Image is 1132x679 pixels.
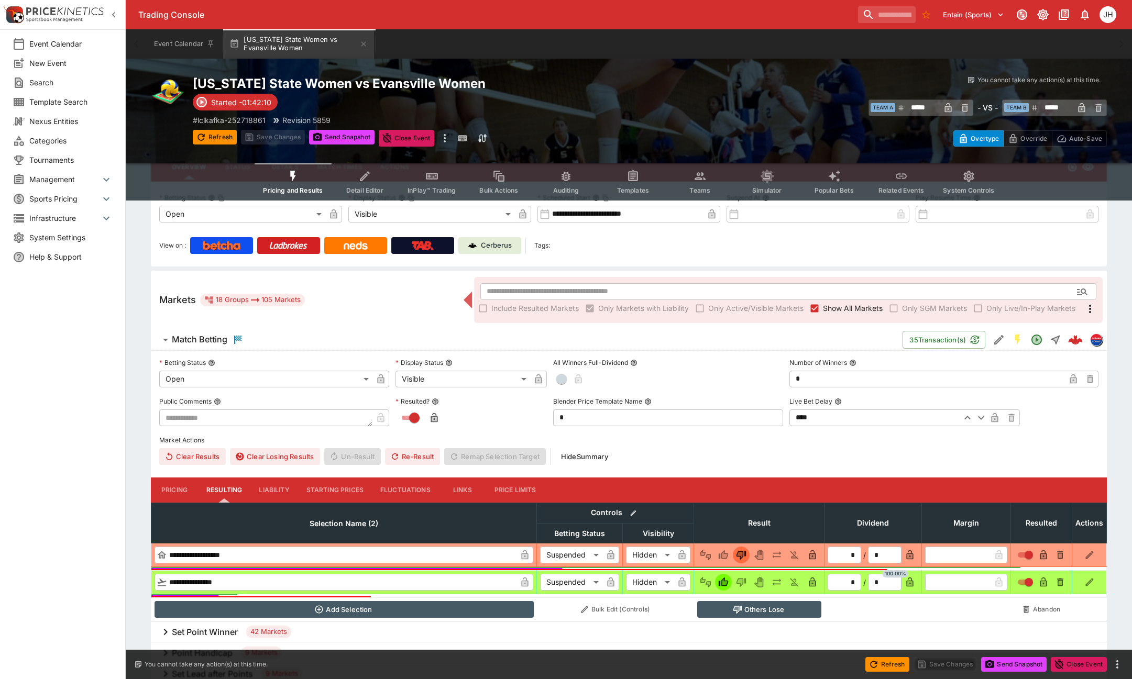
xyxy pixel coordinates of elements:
th: Result [694,503,825,543]
button: Number of Winners [849,359,856,366]
button: Select Tenant [937,6,1010,23]
button: Send Snapshot [981,657,1047,672]
button: Void [751,574,767,591]
span: System Settings [29,232,113,243]
button: [US_STATE] State Women vs Evansville Women [223,29,374,59]
button: Pricing [151,477,198,503]
span: 42 Markets [246,627,291,637]
button: more [1111,658,1124,671]
p: Number of Winners [789,358,847,367]
button: Re-Result [385,448,440,465]
button: Betting Status [208,359,215,366]
button: Price Limits [486,477,545,503]
span: Only Live/In-Play Markets [986,303,1075,314]
button: Edit Detail [990,330,1008,349]
img: logo-cerberus--red.svg [1068,332,1083,347]
span: 100.00% [883,570,908,577]
button: Documentation [1054,5,1073,24]
p: Overtype [971,133,999,144]
span: Show All Markets [823,303,883,314]
span: Tournaments [29,154,113,165]
div: Hidden [626,547,674,563]
h5: Markets [159,294,196,306]
button: Send Snapshot [309,130,375,144]
button: Add Selection [155,601,534,618]
button: Not Set [697,547,714,563]
p: Resulted? [395,397,430,406]
th: Controls [537,503,694,523]
span: Simulator [752,186,782,194]
span: 9 Markets [241,648,282,658]
span: Betting Status [543,527,617,540]
h6: Match Betting [172,334,227,345]
span: Only Markets with Liability [598,303,689,314]
span: Templates [617,186,649,194]
button: Win [715,574,732,591]
img: Neds [344,241,367,250]
button: Others Lose [697,601,821,618]
span: Selection Name (2) [298,517,390,530]
p: Display Status [395,358,443,367]
button: Toggle light/dark mode [1034,5,1052,24]
p: Revision 5859 [282,115,331,126]
button: Live Bet Delay [834,398,842,405]
input: search [858,6,916,23]
span: Un-Result [324,448,380,465]
span: Visibility [631,527,686,540]
button: Clear Results [159,448,226,465]
div: Event type filters [255,163,1003,201]
button: Public Comments [214,398,221,405]
div: ce57ee35-6d9c-4823-9b8e-00352b4f9dd4 [1068,332,1083,347]
div: / [863,550,866,561]
button: Match Betting [151,329,903,350]
span: New Event [29,58,113,69]
img: volleyball.png [151,75,184,109]
button: Resulting [198,477,250,503]
button: Eliminated In Play [786,547,803,563]
span: Teams [689,186,710,194]
span: Categories [29,135,113,146]
img: lclkafka [1091,334,1102,346]
span: Only SGM Markets [902,303,967,314]
p: You cannot take any action(s) at this time. [145,660,268,669]
button: Not Set [697,574,714,591]
p: Override [1020,133,1047,144]
div: Trading Console [138,9,854,20]
button: Lose [733,574,750,591]
span: Team A [871,103,895,112]
img: Cerberus [468,241,477,250]
label: View on : [159,237,186,254]
div: Visible [348,206,514,222]
button: Connected to PK [1013,5,1031,24]
button: SGM Enabled [1008,330,1027,349]
button: Links [439,477,486,503]
svg: More [1084,303,1096,315]
img: TabNZ [412,241,434,250]
p: Betting Status [159,358,206,367]
button: Clear Losing Results [230,448,320,465]
button: Refresh [865,657,909,672]
span: Template Search [29,96,113,107]
button: Abandon [1014,601,1069,618]
div: 18 Groups 105 Markets [204,294,301,306]
div: Hidden [626,574,674,591]
span: InPlay™ Trading [408,186,456,194]
button: Event Calendar [148,29,221,59]
svg: Open [1030,333,1043,346]
button: Open [1027,330,1046,349]
h6: Set Point Winner [172,627,238,638]
span: Sports Pricing [29,193,100,204]
button: Notifications [1075,5,1094,24]
button: Display Status [445,359,453,366]
button: more [438,130,451,147]
button: Auto-Save [1052,130,1107,147]
button: 35Transaction(s) [903,331,985,349]
div: Open [159,371,372,387]
div: Start From [953,130,1107,147]
a: ce57ee35-6d9c-4823-9b8e-00352b4f9dd4 [1065,329,1086,350]
th: Dividend [825,503,922,543]
a: Cerberus [458,237,521,254]
div: Suspended [540,574,602,591]
button: Close Event [379,130,435,147]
